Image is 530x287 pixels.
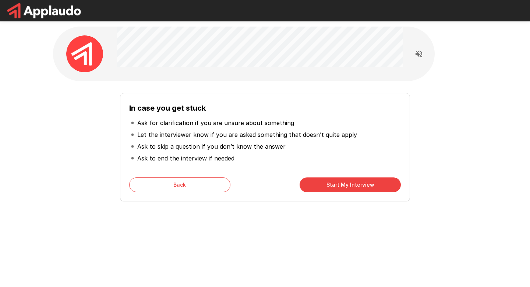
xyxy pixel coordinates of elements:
p: Ask for clarification if you are unsure about something [137,118,294,127]
p: Let the interviewer know if you are asked something that doesn’t quite apply [137,130,357,139]
img: applaudo_avatar.png [66,35,103,72]
p: Ask to end the interview if needed [137,154,234,163]
button: Back [129,177,230,192]
p: Ask to skip a question if you don’t know the answer [137,142,286,151]
b: In case you get stuck [129,104,206,113]
button: Read questions aloud [411,46,426,61]
button: Start My Interview [300,177,401,192]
